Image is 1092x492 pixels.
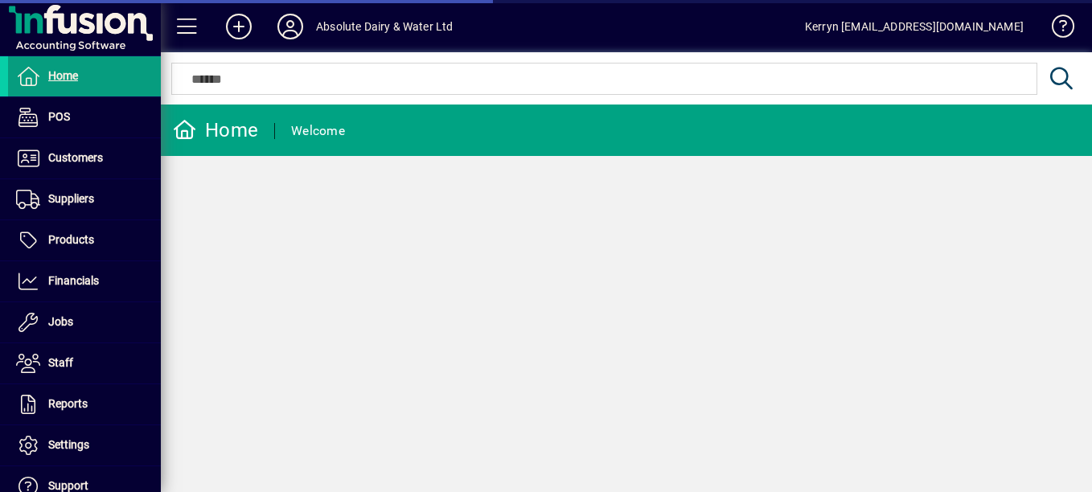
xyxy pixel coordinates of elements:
div: Welcome [291,118,345,144]
span: Reports [48,397,88,410]
span: Suppliers [48,192,94,205]
span: Products [48,233,94,246]
span: POS [48,110,70,123]
a: Jobs [8,302,161,342]
span: Financials [48,274,99,287]
div: Home [173,117,258,143]
div: Absolute Dairy & Water Ltd [316,14,454,39]
div: Kerryn [EMAIL_ADDRESS][DOMAIN_NAME] [805,14,1024,39]
a: Products [8,220,161,260]
a: Settings [8,425,161,465]
a: Staff [8,343,161,383]
a: Suppliers [8,179,161,219]
span: Staff [48,356,73,369]
a: POS [8,97,161,137]
a: Reports [8,384,161,424]
span: Customers [48,151,103,164]
span: Home [48,69,78,82]
span: Support [48,479,88,492]
a: Financials [8,261,161,301]
button: Profile [265,12,316,41]
span: Jobs [48,315,73,328]
button: Add [213,12,265,41]
span: Settings [48,438,89,451]
a: Customers [8,138,161,178]
a: Knowledge Base [1040,3,1072,55]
